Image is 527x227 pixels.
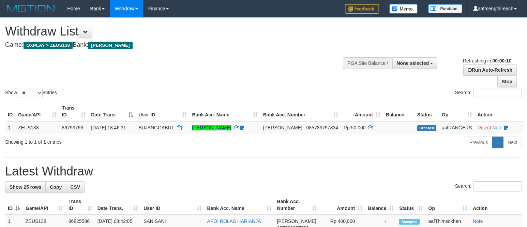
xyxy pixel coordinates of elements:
[319,195,365,215] th: Amount: activate to sort column ascending
[473,181,522,191] input: Search:
[23,195,66,215] th: Game/API: activate to sort column ascending
[478,125,491,130] a: Reject
[439,121,475,134] td: aafRANGERS
[17,88,43,98] select: Showentries
[365,195,396,215] th: Balance: activate to sort column ascending
[10,184,41,190] span: Show 25 rows
[463,64,517,76] a: Run Auto-Refresh
[475,121,524,134] td: ·
[383,102,415,121] th: Balance
[50,184,62,190] span: Copy
[207,218,261,224] a: APOI ROLAS HARIANJA
[5,25,345,38] h1: Withdraw List
[192,125,231,130] a: [PERSON_NAME]
[392,57,438,69] button: None selected
[503,137,522,148] a: Next
[344,125,366,130] span: Rp 50.000
[465,137,492,148] a: Previous
[473,218,483,224] a: Note
[415,102,439,121] th: Status
[45,181,66,193] a: Copy
[260,102,341,121] th: Bank Acc. Number: activate to sort column ascending
[439,102,475,121] th: Op: activate to sort column ascending
[88,42,132,49] span: [PERSON_NAME]
[306,125,338,130] span: Copy 085783797834 to clipboard
[88,102,136,121] th: Date Trans.: activate to sort column descending
[59,102,89,121] th: Trans ID: activate to sort column ascending
[5,181,46,193] a: Show 25 rows
[5,136,214,145] div: Showing 1 to 1 of 1 entries
[274,195,319,215] th: Bank Acc. Number: activate to sort column ascending
[95,195,141,215] th: Date Trans.: activate to sort column ascending
[389,4,418,14] img: Button%20Memo.svg
[24,42,73,49] span: OXPLAY > ZEUS138
[66,181,85,193] a: CSV
[455,88,522,98] label: Search:
[399,219,420,225] span: Accepted
[497,76,517,87] a: Stop
[263,125,302,130] span: [PERSON_NAME]
[492,137,503,148] a: 1
[341,102,383,121] th: Amount: activate to sort column ascending
[397,60,429,66] span: None selected
[428,4,462,13] img: panduan.png
[5,165,522,178] h1: Latest Withdraw
[190,102,260,121] th: Bank Acc. Name: activate to sort column ascending
[141,195,204,215] th: User ID: activate to sort column ascending
[277,218,316,224] span: [PERSON_NAME]
[386,124,412,131] div: - - -
[463,58,511,63] span: Refreshing in:
[417,125,436,131] span: Grabbed
[70,184,80,190] span: CSV
[396,195,425,215] th: Status: activate to sort column ascending
[15,121,59,134] td: ZEUS138
[5,102,15,121] th: ID
[136,102,189,121] th: User ID: activate to sort column ascending
[492,58,511,63] strong: 00:00:10
[5,42,345,48] h4: Game: Bank:
[470,195,522,215] th: Action
[345,4,379,14] img: Feedback.jpg
[492,125,502,130] a: Note
[15,102,59,121] th: Game/API: activate to sort column ascending
[426,195,470,215] th: Op: activate to sort column ascending
[138,125,174,130] span: BUJANGGABUT
[5,88,57,98] label: Show entries
[91,125,126,130] span: [DATE] 18:46:31
[5,3,57,14] img: MOTION_logo.png
[5,121,15,134] td: 1
[5,195,23,215] th: ID: activate to sort column descending
[62,125,83,130] span: 86793766
[343,57,392,69] div: PGA Site Balance /
[455,181,522,191] label: Search:
[66,195,95,215] th: Trans ID: activate to sort column ascending
[475,102,524,121] th: Action
[205,195,274,215] th: Bank Acc. Name: activate to sort column ascending
[473,88,522,98] input: Search:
